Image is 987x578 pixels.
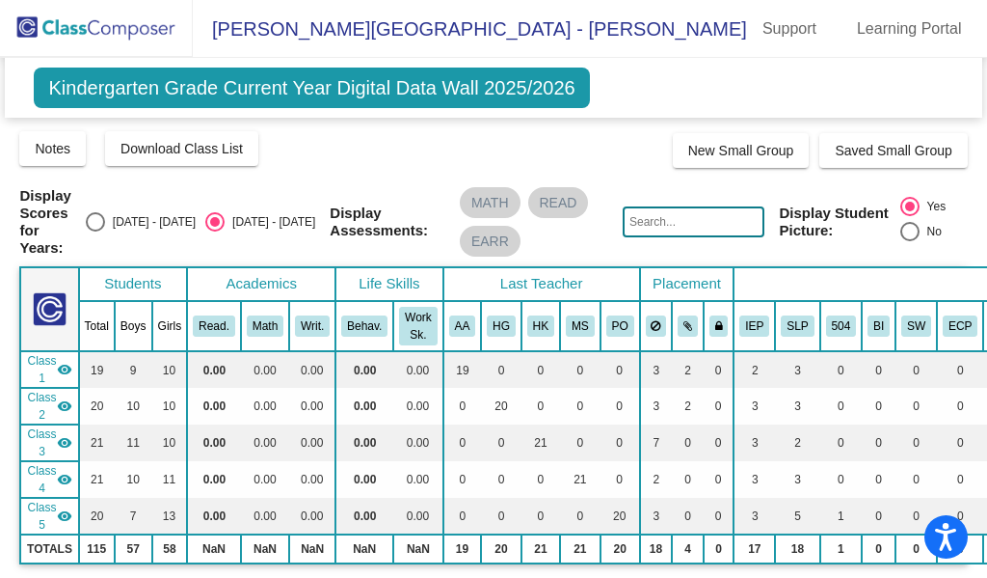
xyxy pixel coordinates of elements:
[187,498,241,535] td: 0.00
[152,498,188,535] td: 13
[521,535,560,564] td: 21
[20,535,78,564] td: TOTALS
[781,316,814,337] button: SLP
[27,426,56,460] span: Class 3
[57,472,72,487] mat-icon: visibility
[820,351,863,388] td: 0
[289,351,335,388] td: 0.00
[27,389,56,424] span: Class 2
[443,535,482,564] td: 19
[393,461,442,498] td: 0.00
[862,461,895,498] td: 0
[105,213,196,231] div: [DATE] - [DATE]
[640,351,673,388] td: 3
[241,351,289,388] td: 0.00
[640,267,734,301] th: Placement
[895,301,937,351] th: Meets with Social Worker
[820,301,863,351] th: 504 Plan
[481,351,521,388] td: 0
[79,461,115,498] td: 21
[862,388,895,425] td: 0
[487,316,516,337] button: HG
[862,425,895,461] td: 0
[704,301,734,351] th: Keep with teacher
[115,461,152,498] td: 10
[920,223,942,240] div: No
[289,388,335,425] td: 0.00
[943,316,977,337] button: ECP
[330,205,445,239] span: Display Assessments:
[835,143,951,158] span: Saved Small Group
[152,301,188,351] th: Girls
[775,425,819,461] td: 2
[34,68,589,108] span: Kindergarten Grade Current Year Digital Data Wall 2025/2026
[521,498,560,535] td: 0
[193,316,235,337] button: Read.
[115,301,152,351] th: Boys
[27,352,56,387] span: Class 1
[241,388,289,425] td: 0.00
[606,316,634,337] button: PO
[79,267,188,301] th: Students
[115,425,152,461] td: 11
[247,316,283,337] button: Math
[20,351,78,388] td: Angie Ashling - Ashling
[152,535,188,564] td: 58
[672,461,704,498] td: 0
[241,498,289,535] td: 0.00
[920,198,947,215] div: Yes
[747,14,832,44] a: Support
[460,187,520,218] mat-chip: MATH
[20,425,78,461] td: Holly Kilibarda - Kilibarda
[819,133,967,168] button: Saved Small Group
[120,141,243,156] span: Download Class List
[335,535,393,564] td: NaN
[225,213,315,231] div: [DATE] - [DATE]
[672,498,704,535] td: 0
[862,351,895,388] td: 0
[640,461,673,498] td: 2
[560,388,600,425] td: 0
[443,461,482,498] td: 0
[895,461,937,498] td: 0
[672,301,704,351] th: Keep with students
[481,301,521,351] th: Hilary Glady
[335,425,393,461] td: 0.00
[152,425,188,461] td: 10
[688,143,794,158] span: New Small Group
[521,461,560,498] td: 0
[600,388,640,425] td: 0
[937,388,983,425] td: 0
[115,498,152,535] td: 7
[640,301,673,351] th: Keep away students
[105,131,258,166] button: Download Class List
[734,461,775,498] td: 3
[734,535,775,564] td: 17
[152,388,188,425] td: 10
[937,351,983,388] td: 0
[937,425,983,461] td: 0
[895,535,937,564] td: 0
[600,461,640,498] td: 0
[443,301,482,351] th: Angie Ashling
[640,535,673,564] td: 18
[35,141,70,156] span: Notes
[289,535,335,564] td: NaN
[704,351,734,388] td: 0
[672,535,704,564] td: 4
[820,461,863,498] td: 0
[901,316,931,337] button: SW
[704,498,734,535] td: 0
[481,388,521,425] td: 20
[481,498,521,535] td: 0
[443,267,640,301] th: Last Teacher
[704,535,734,564] td: 0
[86,212,315,232] mat-radio-group: Select an option
[335,461,393,498] td: 0.00
[867,316,890,337] button: BI
[937,301,983,351] th: Emergency Care Plan (See School Nurse)
[566,316,595,337] button: MS
[193,14,747,44] span: [PERSON_NAME][GEOGRAPHIC_DATA] - [PERSON_NAME]
[820,388,863,425] td: 0
[399,307,437,345] button: Work Sk.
